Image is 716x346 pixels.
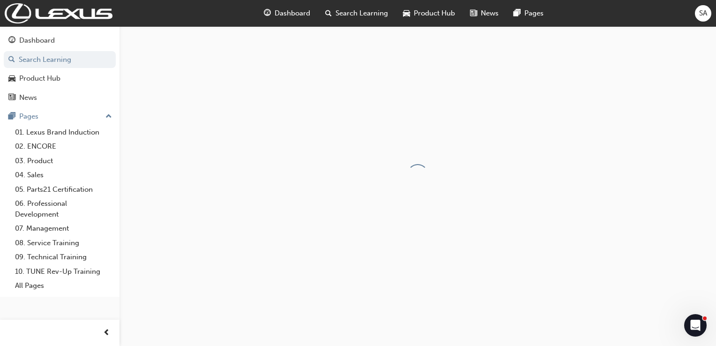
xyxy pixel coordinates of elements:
[4,32,116,49] a: Dashboard
[506,4,551,23] a: pages-iconPages
[19,35,55,46] div: Dashboard
[8,113,15,121] span: pages-icon
[11,182,116,197] a: 05. Parts21 Certification
[8,56,15,64] span: search-icon
[4,108,116,125] button: Pages
[8,37,15,45] span: guage-icon
[684,314,707,337] iframe: Intercom live chat
[462,4,506,23] a: news-iconNews
[318,4,395,23] a: search-iconSearch Learning
[4,89,116,106] a: News
[103,327,110,339] span: prev-icon
[256,4,318,23] a: guage-iconDashboard
[514,8,521,19] span: pages-icon
[8,94,15,102] span: news-icon
[19,92,37,103] div: News
[105,111,112,123] span: up-icon
[11,221,116,236] a: 07. Management
[19,111,38,122] div: Pages
[325,8,332,19] span: search-icon
[8,75,15,83] span: car-icon
[481,8,499,19] span: News
[11,168,116,182] a: 04. Sales
[699,8,707,19] span: SA
[11,250,116,264] a: 09. Technical Training
[11,196,116,221] a: 06. Professional Development
[275,8,310,19] span: Dashboard
[414,8,455,19] span: Product Hub
[5,3,112,23] img: Trak
[4,30,116,108] button: DashboardSearch LearningProduct HubNews
[11,278,116,293] a: All Pages
[4,51,116,68] a: Search Learning
[470,8,477,19] span: news-icon
[11,264,116,279] a: 10. TUNE Rev-Up Training
[19,73,60,84] div: Product Hub
[264,8,271,19] span: guage-icon
[11,125,116,140] a: 01. Lexus Brand Induction
[695,5,711,22] button: SA
[11,236,116,250] a: 08. Service Training
[336,8,388,19] span: Search Learning
[524,8,544,19] span: Pages
[4,70,116,87] a: Product Hub
[11,154,116,168] a: 03. Product
[11,139,116,154] a: 02. ENCORE
[395,4,462,23] a: car-iconProduct Hub
[403,8,410,19] span: car-icon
